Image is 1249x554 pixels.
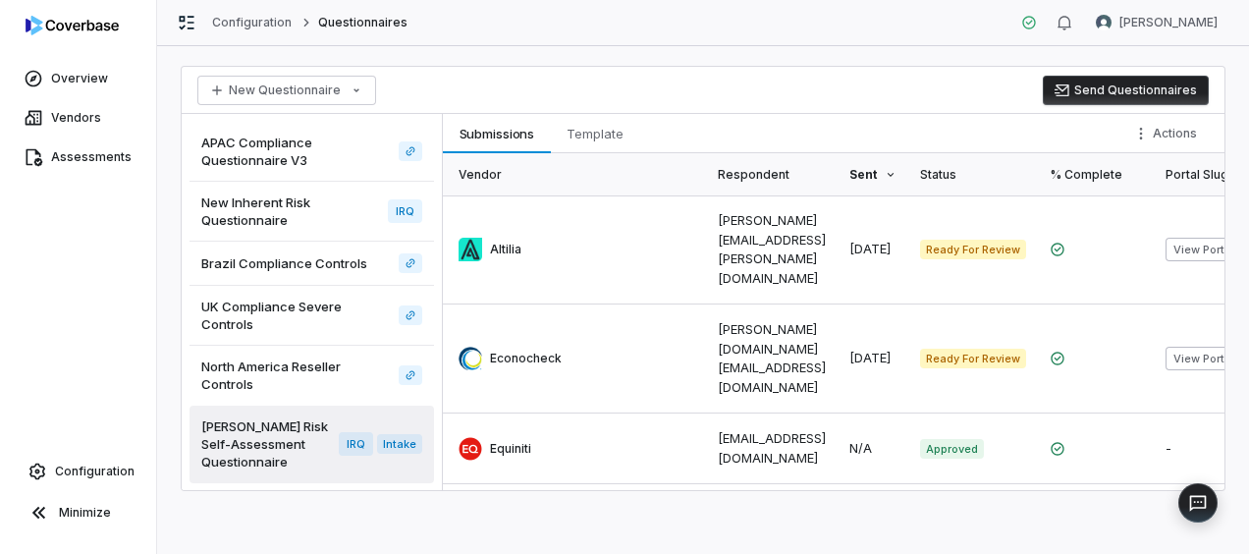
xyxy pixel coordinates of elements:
span: UK Compliance Severe Controls [201,298,391,333]
span: Vendors [51,110,101,126]
a: Configuration [212,15,293,30]
span: IRQ [388,199,422,223]
a: New Inherent Risk QuestionnaireIRQ [190,182,434,242]
div: Sent [849,153,896,195]
td: [PERSON_NAME][DOMAIN_NAME][EMAIL_ADDRESS][DOMAIN_NAME] [706,305,838,414]
img: Estefanie Brown avatar [1096,15,1112,30]
button: Minimize [8,493,148,532]
a: APAC Compliance Questionnaire V3 [190,122,434,182]
a: Brazil Compliance Controls [399,253,422,273]
a: Overview [4,61,152,96]
span: APAC Compliance Questionnaire V3 [201,134,391,169]
span: Minimize [59,505,111,521]
button: Send Questionnaires [1043,76,1209,105]
span: New Inherent Risk Questionnaire [201,194,380,229]
button: New Questionnaire [197,76,376,105]
span: Template [559,121,631,146]
a: Assessments [4,139,152,175]
span: [PERSON_NAME] [1119,15,1218,30]
a: UK Compliance Severe Controls [190,286,434,346]
button: More actions [1127,119,1209,148]
img: logo-D7KZi-bG.svg [26,16,119,35]
span: Intake [377,434,422,454]
span: Brazil Compliance Controls [201,254,367,272]
span: Assessments [51,149,132,165]
a: Configuration [8,454,148,489]
a: North America Reseller Controls [399,365,422,385]
span: Submissions [452,121,543,146]
span: Configuration [55,464,135,479]
div: Vendor [459,153,694,195]
div: Status [920,153,1026,195]
a: APAC Compliance Questionnaire V3 [399,141,422,161]
div: Respondent [718,153,826,195]
span: IRQ [339,432,373,456]
a: UK Compliance Severe Controls [399,305,422,325]
a: Brazil Compliance Controls [190,242,434,286]
div: % Complete [1050,153,1142,195]
td: [PERSON_NAME][EMAIL_ADDRESS][PERSON_NAME][DOMAIN_NAME] [706,195,838,305]
span: North America Reseller Controls [201,358,391,393]
a: North America Reseller Controls [190,346,434,406]
a: [PERSON_NAME] Risk Self-Assessment QuestionnaireIRQIntake [190,406,434,483]
span: [PERSON_NAME] Risk Self-Assessment Questionnaire [201,417,331,471]
span: Overview [51,71,108,86]
button: Estefanie Brown avatar[PERSON_NAME] [1084,8,1229,37]
td: [EMAIL_ADDRESS][DOMAIN_NAME] [706,414,838,484]
a: Vendors [4,100,152,136]
span: Questionnaires [318,15,408,30]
